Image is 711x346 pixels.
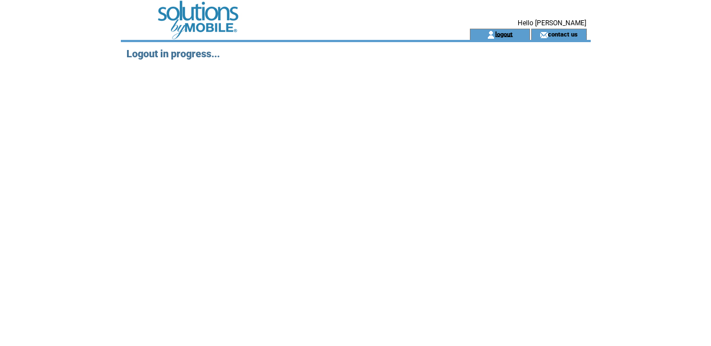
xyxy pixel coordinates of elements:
a: logout [495,30,513,38]
img: account_icon.gif [487,30,495,39]
span: Hello [PERSON_NAME] [518,19,586,27]
span: Logout in progress... [126,48,220,60]
img: contact_us_icon.gif [540,30,548,39]
a: contact us [548,30,578,38]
